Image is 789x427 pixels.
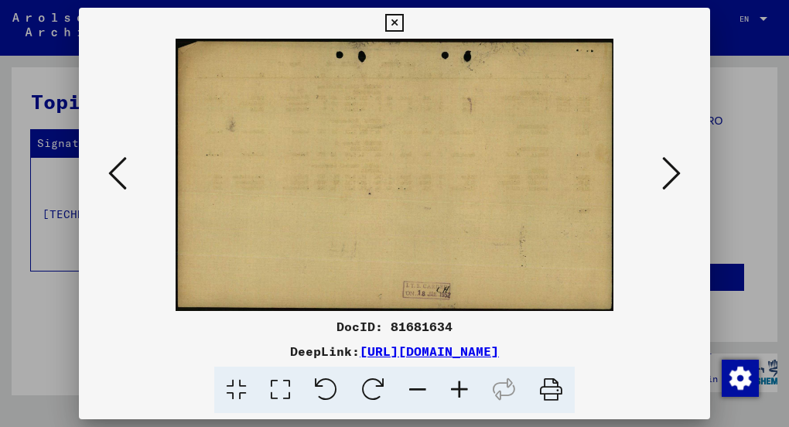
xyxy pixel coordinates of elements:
[360,343,499,359] a: [URL][DOMAIN_NAME]
[131,39,657,311] img: 002.jpg
[79,342,710,360] div: DeepLink:
[79,317,710,336] div: DocID: 81681634
[721,359,758,396] div: Change consent
[722,360,759,397] img: Change consent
